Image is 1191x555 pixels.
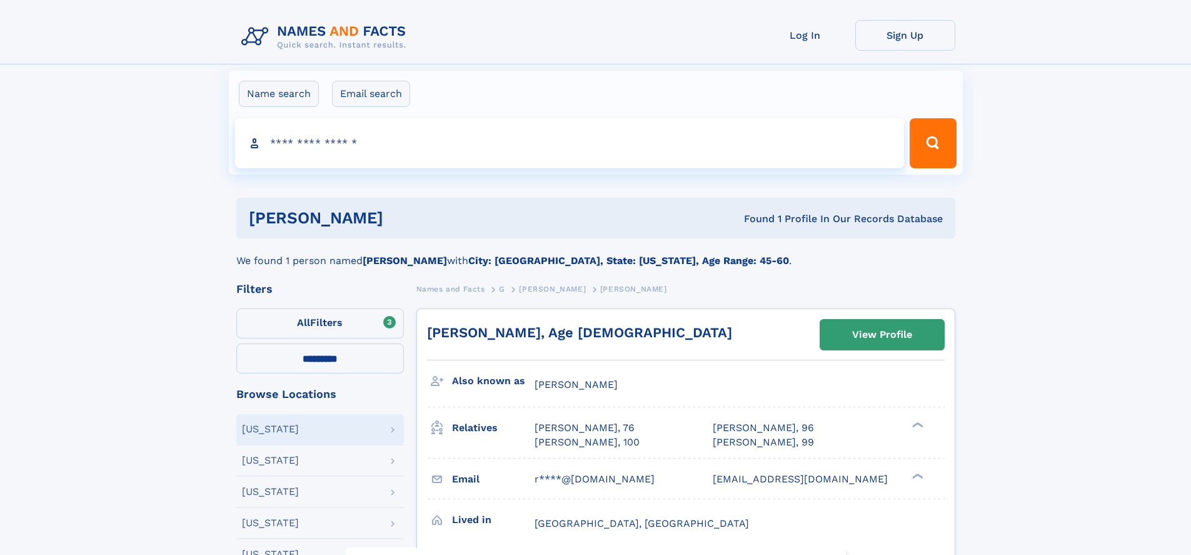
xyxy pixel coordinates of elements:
span: [PERSON_NAME] [600,285,667,293]
div: [US_STATE] [242,487,299,497]
div: We found 1 person named with . [236,238,955,268]
span: [EMAIL_ADDRESS][DOMAIN_NAME] [713,473,888,485]
a: [PERSON_NAME] [519,281,586,297]
label: Email search [332,81,410,107]
img: Logo Names and Facts [236,20,416,54]
span: G [499,285,505,293]
div: Browse Locations [236,389,404,400]
b: [PERSON_NAME] [363,255,447,267]
div: Filters [236,283,404,295]
label: Filters [236,308,404,339]
button: Search Button [910,118,956,168]
a: [PERSON_NAME], 96 [713,421,814,435]
span: [GEOGRAPHIC_DATA], [GEOGRAPHIC_DATA] [535,517,749,529]
a: G [499,281,505,297]
a: View Profile [820,320,944,350]
div: ❯ [909,472,924,480]
div: [US_STATE] [242,424,299,434]
span: [PERSON_NAME] [519,285,586,293]
h3: Lived in [452,509,535,531]
div: ❯ [909,421,924,429]
h3: Also known as [452,370,535,392]
a: Log In [755,20,855,51]
span: [PERSON_NAME] [535,379,618,390]
input: search input [235,118,905,168]
h3: Email [452,469,535,490]
h3: Relatives [452,417,535,439]
h1: [PERSON_NAME] [249,210,564,226]
div: [US_STATE] [242,518,299,528]
b: City: [GEOGRAPHIC_DATA], State: [US_STATE], Age Range: 45-60 [468,255,789,267]
label: Name search [239,81,319,107]
div: View Profile [852,320,912,349]
a: [PERSON_NAME], 100 [535,435,640,449]
a: Names and Facts [416,281,485,297]
a: [PERSON_NAME], 99 [713,435,814,449]
a: Sign Up [855,20,955,51]
a: [PERSON_NAME], Age [DEMOGRAPHIC_DATA] [427,325,732,340]
span: All [297,317,310,328]
div: [US_STATE] [242,456,299,466]
a: [PERSON_NAME], 76 [535,421,635,435]
div: Found 1 Profile In Our Records Database [563,212,943,226]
